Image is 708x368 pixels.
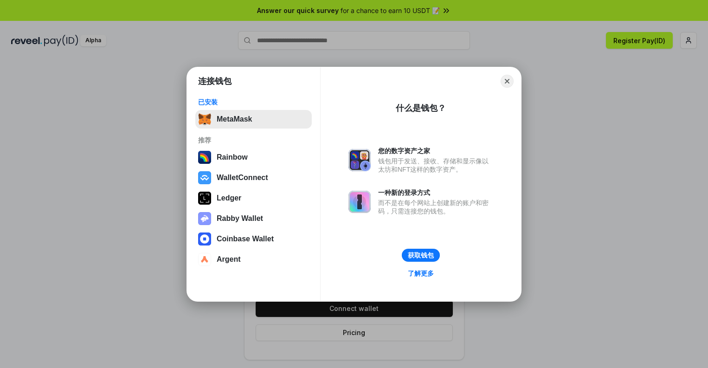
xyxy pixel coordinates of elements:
div: WalletConnect [217,174,268,182]
img: svg+xml,%3Csvg%20xmlns%3D%22http%3A%2F%2Fwww.w3.org%2F2000%2Fsvg%22%20fill%3D%22none%22%20viewBox... [348,149,371,171]
div: Argent [217,255,241,264]
div: 钱包用于发送、接收、存储和显示像以太坊和NFT这样的数字资产。 [378,157,493,174]
div: Ledger [217,194,241,202]
img: svg+xml,%3Csvg%20xmlns%3D%22http%3A%2F%2Fwww.w3.org%2F2000%2Fsvg%22%20width%3D%2228%22%20height%3... [198,192,211,205]
button: MetaMask [195,110,312,129]
button: Close [501,75,514,88]
div: Coinbase Wallet [217,235,274,243]
div: 了解更多 [408,269,434,278]
div: Rabby Wallet [217,214,263,223]
button: Argent [195,250,312,269]
div: 您的数字资产之家 [378,147,493,155]
button: Rainbow [195,148,312,167]
div: 获取钱包 [408,251,434,259]
button: Rabby Wallet [195,209,312,228]
button: 获取钱包 [402,249,440,262]
div: 而不是在每个网站上创建新的账户和密码，只需连接您的钱包。 [378,199,493,215]
img: svg+xml,%3Csvg%20width%3D%2228%22%20height%3D%2228%22%20viewBox%3D%220%200%2028%2028%22%20fill%3D... [198,171,211,184]
img: svg+xml,%3Csvg%20fill%3D%22none%22%20height%3D%2233%22%20viewBox%3D%220%200%2035%2033%22%20width%... [198,113,211,126]
img: svg+xml,%3Csvg%20xmlns%3D%22http%3A%2F%2Fwww.w3.org%2F2000%2Fsvg%22%20fill%3D%22none%22%20viewBox... [198,212,211,225]
img: svg+xml,%3Csvg%20xmlns%3D%22http%3A%2F%2Fwww.w3.org%2F2000%2Fsvg%22%20fill%3D%22none%22%20viewBox... [348,191,371,213]
img: svg+xml,%3Csvg%20width%3D%2228%22%20height%3D%2228%22%20viewBox%3D%220%200%2028%2028%22%20fill%3D... [198,232,211,245]
button: Coinbase Wallet [195,230,312,248]
h1: 连接钱包 [198,76,232,87]
a: 了解更多 [402,267,439,279]
div: 什么是钱包？ [396,103,446,114]
div: Rainbow [217,153,248,161]
img: svg+xml,%3Csvg%20width%3D%2228%22%20height%3D%2228%22%20viewBox%3D%220%200%2028%2028%22%20fill%3D... [198,253,211,266]
div: MetaMask [217,115,252,123]
div: 一种新的登录方式 [378,188,493,197]
div: 已安装 [198,98,309,106]
div: 推荐 [198,136,309,144]
button: WalletConnect [195,168,312,187]
button: Ledger [195,189,312,207]
img: svg+xml,%3Csvg%20width%3D%22120%22%20height%3D%22120%22%20viewBox%3D%220%200%20120%20120%22%20fil... [198,151,211,164]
